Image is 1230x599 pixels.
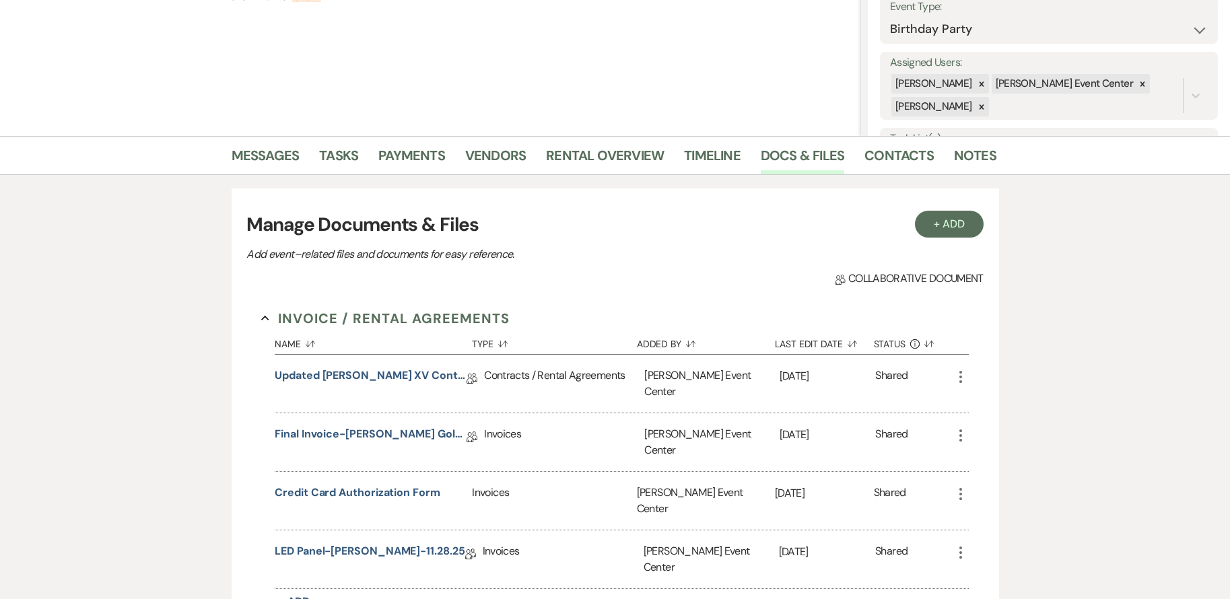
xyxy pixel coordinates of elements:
[875,426,908,458] div: Shared
[779,543,875,561] p: [DATE]
[644,355,779,413] div: [PERSON_NAME] Event Center
[684,145,741,174] a: Timeline
[472,472,636,530] div: Invoices
[472,328,636,354] button: Type
[378,145,445,174] a: Payments
[637,472,775,530] div: [PERSON_NAME] Event Center
[874,328,953,354] button: Status
[875,543,908,575] div: Shared
[874,485,906,517] div: Shared
[546,145,664,174] a: Rental Overview
[644,530,779,588] div: [PERSON_NAME] Event Center
[232,145,300,174] a: Messages
[890,53,1208,73] label: Assigned Users:
[483,530,644,588] div: Invoices
[891,74,974,94] div: [PERSON_NAME]
[890,129,1208,149] label: Task List(s):
[875,367,908,400] div: Shared
[835,271,983,287] span: Collaborative document
[261,308,510,328] button: Invoice / Rental Agreements
[484,413,644,471] div: Invoices
[761,145,844,174] a: Docs & Files
[246,246,718,263] p: Add event–related files and documents for easy reference.
[775,485,874,502] p: [DATE]
[637,328,775,354] button: Added By
[319,145,358,174] a: Tasks
[891,97,974,116] div: [PERSON_NAME]
[775,328,874,354] button: Last Edit Date
[275,543,465,564] a: LED Panel-[PERSON_NAME]-11.28.25
[954,145,996,174] a: Notes
[275,485,440,501] button: Credit Card Authorization Form
[644,413,779,471] div: [PERSON_NAME] Event Center
[246,211,983,239] h3: Manage Documents & Files
[484,355,644,413] div: Contracts / Rental Agreements
[874,339,906,349] span: Status
[275,328,472,354] button: Name
[465,145,526,174] a: Vendors
[864,145,934,174] a: Contacts
[992,74,1135,94] div: [PERSON_NAME] Event Center
[275,367,467,388] a: Updated [PERSON_NAME] XV Contract [DATE]
[275,426,467,447] a: Final invoice-[PERSON_NAME] Gold-11/28/25
[780,367,876,385] p: [DATE]
[915,211,984,238] button: + Add
[780,426,876,444] p: [DATE]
